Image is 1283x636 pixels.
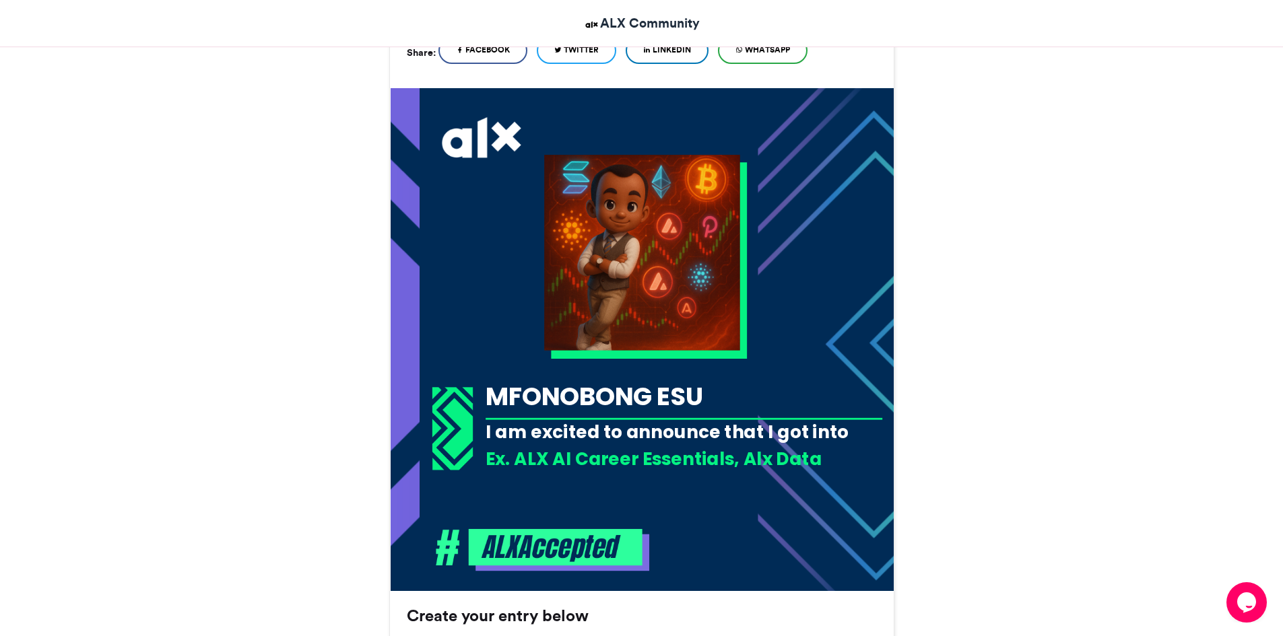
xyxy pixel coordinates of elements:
span: LinkedIn [653,44,691,56]
a: LinkedIn [626,37,709,64]
h3: Create your entry below [407,608,877,624]
a: WhatsApp [718,37,808,64]
a: Facebook [438,37,527,64]
h5: Share: [407,44,436,61]
img: 1760429165.182-b2dcae4267c1926e4edbba7f5065fdc4d8f11412.png [544,155,740,351]
img: 1746020097.663-3dea2656e4568fc226f80eb3c2cdecbb35ce7e4c.png [390,88,893,591]
span: Twitter [564,44,599,56]
img: ALX Community [583,16,600,33]
a: Twitter [537,37,616,64]
div: I am excited to announce that I got into the [486,419,882,468]
div: Ex. ALX AI Career Essentials, Alx Data Engineering [486,446,882,495]
div: MFONOBONG ESU [486,379,882,414]
iframe: chat widget [1226,582,1270,623]
span: WhatsApp [745,44,790,56]
a: ALX Community [583,13,700,33]
span: Facebook [465,44,510,56]
img: 1718367053.733-03abb1a83a9aadad37b12c69bdb0dc1c60dcbf83.png [432,387,473,470]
